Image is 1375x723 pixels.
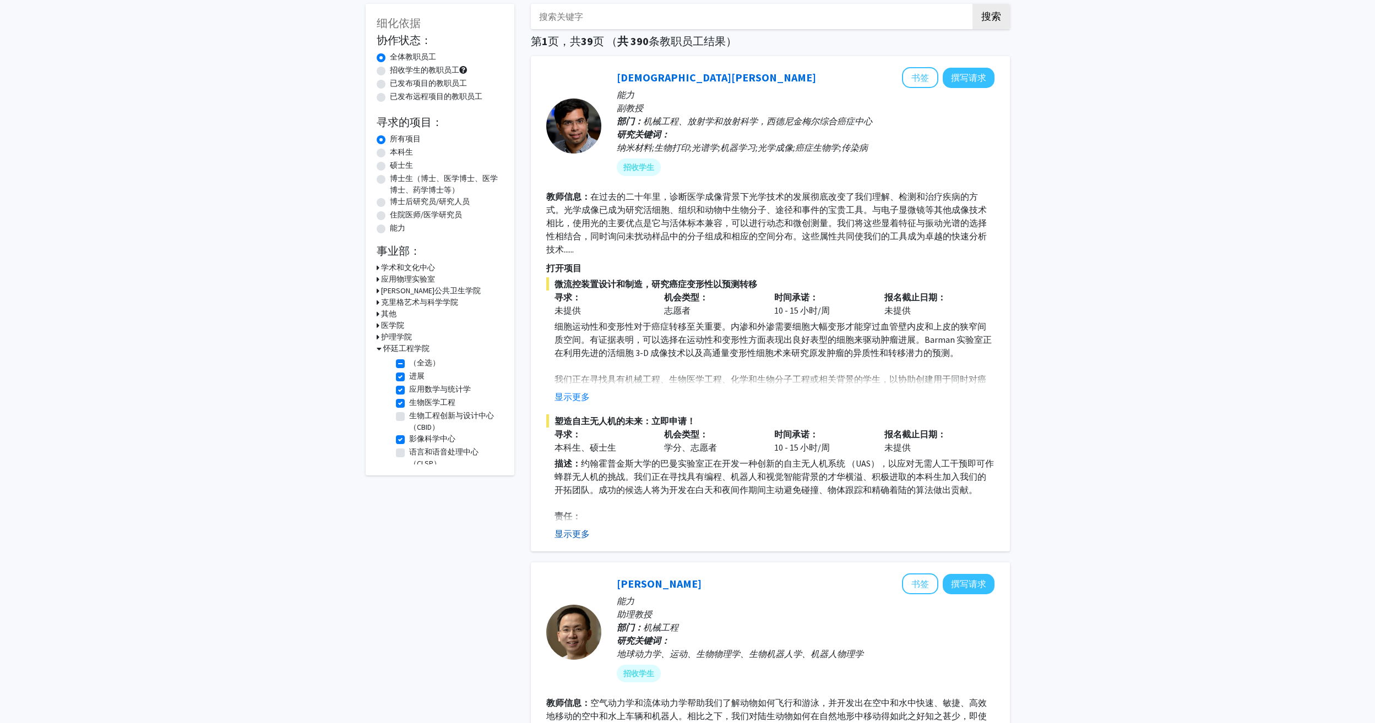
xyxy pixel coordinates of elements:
[643,116,872,127] span: 机械工程、放射学和放射科学，西德尼金梅尔综合癌症中心
[390,64,459,76] label: 招收学生的教职员工
[381,262,435,273] h3: 学术和文化中心
[617,607,994,621] p: 助理教授
[531,35,1010,48] h1: 第 页，共 页 （ 条教职员工结果）
[8,673,47,715] iframe: Chat
[542,34,548,48] span: 1
[383,343,430,354] h3: 怀廷工程学院
[409,434,455,443] font: 影像科学中心
[555,373,994,425] p: 我们正在寻找具有机械工程、生物医学工程、化学和生物分子工程或相关背景的学生，以协助创建用于同时对癌细胞进行形态学、机械和生化表型分析的设备。该项目将涉及 SLA 3D 打印、微流体设备设计和制造...
[531,4,963,29] input: 搜索关键字
[555,458,581,469] strong: 描述：
[409,358,440,368] font: （全选）
[623,162,654,173] font: 招收学生
[884,442,911,453] font: 未提供
[774,291,868,304] p: 时间承诺：
[390,222,405,234] label: 能力
[617,116,643,127] b: 部门：
[377,116,503,129] h2: 寻求的项目：
[390,51,436,63] label: 全体教职员工
[546,261,994,275] p: 打开项目
[409,371,425,381] font: 进展
[546,414,994,428] span: 塑造自主无人机的未来：立即申请！
[377,34,503,47] h2: 协作状态：
[409,384,471,394] font: 应用数学与统计学
[884,305,911,316] font: 未提供
[617,577,702,590] a: [PERSON_NAME]
[617,34,649,48] span: 共 390
[617,622,643,633] b: 部门：
[555,441,648,454] div: 本科生、硕士生
[381,320,404,331] h3: 医学院
[902,573,938,594] button: 将陈丽添加到书签
[377,16,421,30] span: 细化依据
[546,697,590,708] b: 教师信息：
[390,173,503,196] label: 博士生（博士、医学博士、医学博士、药学博士等）
[643,622,678,633] span: 机械工程
[381,331,412,343] h3: 护理学院
[555,457,994,496] p: 约翰霍普金斯大学的巴曼实验室正在开发一种创新的自主无人机系统 （UAS），以应对无需人工干预即可作蜂群无人机的挑战。我们正在寻找具有编程、机器人和视觉智能背景的才华横溢、积极进取的本科生加入我们...
[617,141,994,154] div: 纳米材料;生物打印;光谱学;机器学习;光学成像;癌症生物学;传染病
[617,101,994,114] p: 副教授
[546,277,994,291] span: 微流控装置设计和制造，研究癌症变形性以预测转移
[390,209,462,221] label: 住院医师/医学研究员
[617,70,816,84] a: [DEMOGRAPHIC_DATA][PERSON_NAME]
[581,34,593,48] span: 39
[390,160,413,171] label: 硕士生
[555,527,590,540] button: 显示更多
[390,133,421,145] label: 所有项目
[381,308,396,320] h3: 其他
[381,297,458,308] h3: 克里格艺术与科学学院
[409,397,455,407] font: 生物医学工程
[390,91,482,102] label: 已发布远程项目的教职员工
[546,191,590,202] b: 教师信息：
[617,594,994,607] p: 能力
[390,196,470,207] label: 博士后研究员/研究人员
[774,305,830,316] font: 10 - 15 小时/周
[390,146,413,158] label: 本科生
[409,447,479,468] font: 语言和语音处理中心 （CLSP）
[884,291,978,304] p: 报名截止日期：
[377,244,503,258] h2: 事业部：
[664,305,691,316] font: 志愿者
[943,574,994,594] button: 撰写给陈力的请求
[555,320,994,359] p: 细胞运动性和变形性对于癌症转移至关重要。内渗和外渗需要细胞大幅变形才能穿过血管壁内皮和上皮的狭窄间质空间。有证据表明，可以选择在运动性和变形性方面表现出良好表型的细胞来驱动肿瘤进展。Barman...
[381,273,435,285] h3: 应用物理实验室
[555,511,581,522] strong: 责任：
[617,88,994,101] p: 能力
[774,428,868,441] p: 时间承诺：
[555,304,648,317] div: 未提供
[409,410,494,432] font: 生物工程创新与设计中心 （CBID）
[972,4,1010,29] button: 搜索
[555,390,590,403] button: 显示更多
[617,129,670,140] b: 研究关键词：
[664,428,758,441] p: 机会类型：
[774,442,830,453] font: 10 - 15 小时/周
[902,67,938,88] button: 将 Ishan Barman 添加到书签
[555,428,648,441] p: 寻求：
[546,191,987,255] fg-read-more: 在过去的二十年里，诊断医学成像背景下光学技术的发展彻底改变了我们理解、检测和治疗疾病的方式。光学成像已成为研究活细胞、组织和动物中生物分子、途径和事件的宝贵工具。与电子显微镜等其他成像技术相比，...
[664,442,717,453] font: 学分、志愿者
[617,635,670,646] b: 研究关键词：
[884,428,978,441] p: 报名截止日期：
[943,68,994,88] button: 向 Ishan Barman 撰写请求
[617,647,994,660] div: 地球动力学、运动、生物物理学、生物机器人学、机器人物理学
[390,78,467,89] label: 已发布项目的教职员工
[623,668,654,680] font: 招收学生
[381,285,481,297] h3: [PERSON_NAME]公共卫生学院
[555,291,648,304] p: 寻求：
[664,291,758,304] p: 机会类型：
